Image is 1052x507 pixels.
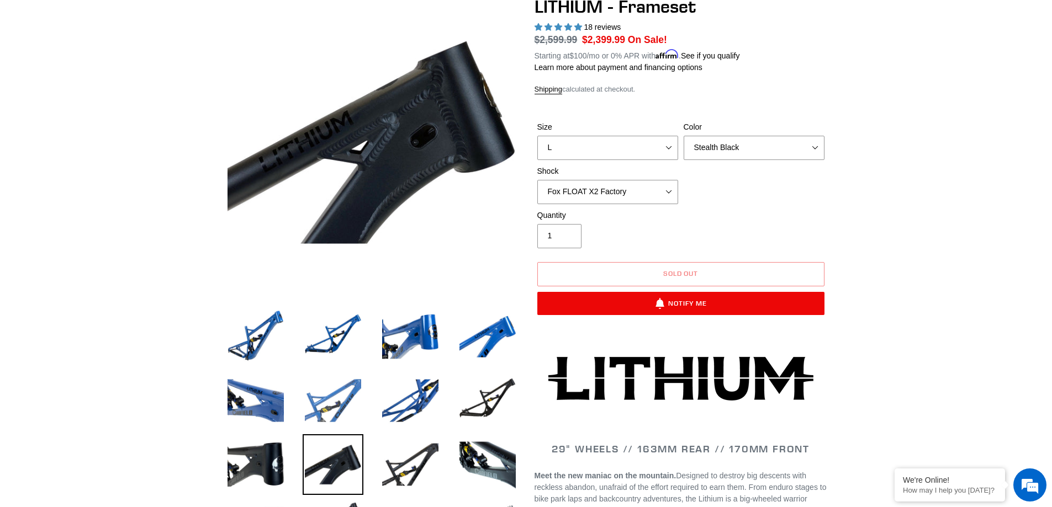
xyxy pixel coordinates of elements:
div: We're Online! [903,476,997,484]
div: Navigation go back [12,61,29,77]
span: We're online! [64,139,152,250]
img: Load image into Gallery viewer, LITHIUM - Frameset [303,306,363,367]
img: Load image into Gallery viewer, LITHIUM - Frameset [225,370,286,431]
div: Chat with us now [74,62,202,76]
img: Lithium-Logo_480x480.png [548,356,813,401]
span: Sold out [663,269,699,277]
button: Notify Me [537,292,824,315]
div: calculated at checkout. [535,84,827,95]
button: Sold out [537,262,824,286]
span: $2,599.99 [535,34,578,45]
img: Load image into Gallery viewer, LITHIUM - Frameset [225,434,286,495]
img: Load image into Gallery viewer, LITHIUM - Frameset [225,306,286,367]
img: Load image into Gallery viewer, LITHIUM - Frameset [457,370,518,431]
label: Size [537,121,678,133]
span: 5.00 stars [535,23,584,31]
b: Meet the new maniac on the mountain. [535,471,676,480]
div: Minimize live chat window [181,6,208,32]
img: Load image into Gallery viewer, LITHIUM - Frameset [457,306,518,367]
span: $100 [569,51,586,60]
a: See if you qualify - Learn more about Affirm Financing (opens in modal) [681,51,740,60]
span: Affirm [655,50,679,59]
img: Load image into Gallery viewer, LITHIUM - Frameset [380,434,441,495]
img: Load image into Gallery viewer, LITHIUM - Frameset [303,434,363,495]
img: Load image into Gallery viewer, LITHIUM - Frameset [457,434,518,495]
a: Shipping [535,85,563,94]
span: 29" WHEELS // 163mm REAR // 170mm FRONT [552,442,810,455]
img: d_696896380_company_1647369064580_696896380 [35,55,63,83]
img: Load image into Gallery viewer, LITHIUM - Frameset [380,306,441,367]
a: Learn more about payment and financing options [535,63,702,72]
label: Quantity [537,210,678,221]
p: Starting at /mo or 0% APR with . [535,47,740,62]
p: How may I help you today? [903,486,997,494]
span: On Sale! [628,33,667,47]
label: Color [684,121,824,133]
span: $2,399.99 [582,34,625,45]
img: Load image into Gallery viewer, LITHIUM - Frameset [380,370,441,431]
img: Load image into Gallery viewer, LITHIUM - Frameset [303,370,363,431]
span: 18 reviews [584,23,621,31]
label: Shock [537,166,678,177]
textarea: Type your message and hit 'Enter' [6,301,210,340]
